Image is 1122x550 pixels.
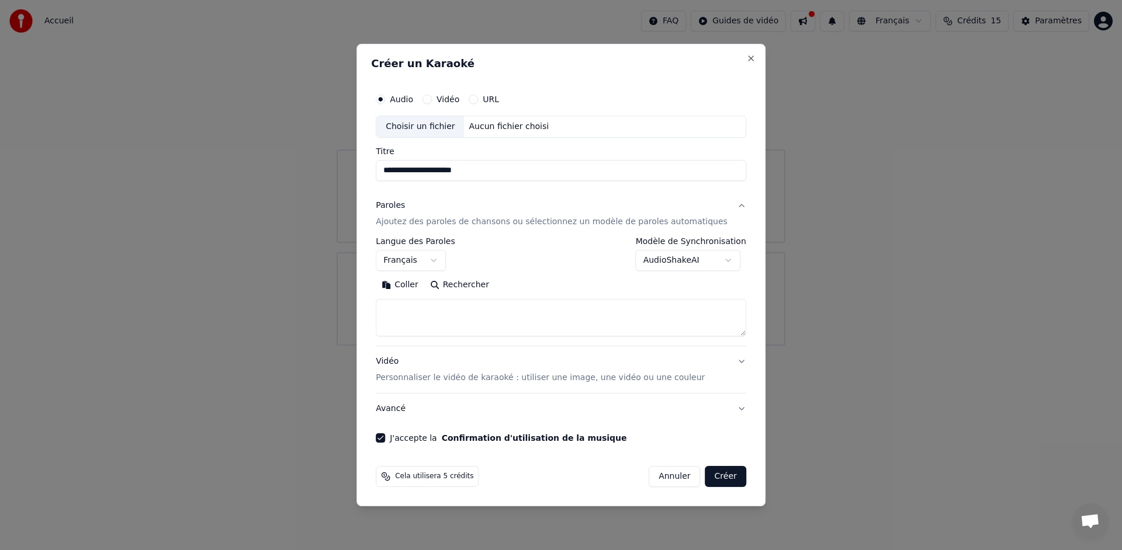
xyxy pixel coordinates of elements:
button: Rechercher [424,276,495,294]
label: Titre [376,147,746,155]
div: ParolesAjoutez des paroles de chansons ou sélectionnez un modèle de paroles automatiques [376,237,746,346]
div: Vidéo [376,356,705,384]
p: Ajoutez des paroles de chansons ou sélectionnez un modèle de paroles automatiques [376,216,728,228]
button: Annuler [649,466,700,487]
button: J'accepte la [442,434,627,442]
label: J'accepte la [390,434,626,442]
div: Aucun fichier choisi [465,121,554,133]
div: Choisir un fichier [376,116,464,137]
label: Modèle de Synchronisation [636,237,746,245]
label: Langue des Paroles [376,237,455,245]
button: Créer [705,466,746,487]
p: Personnaliser le vidéo de karaoké : utiliser une image, une vidéo ou une couleur [376,372,705,384]
label: Audio [390,95,413,103]
button: VidéoPersonnaliser le vidéo de karaoké : utiliser une image, une vidéo ou une couleur [376,346,746,393]
span: Cela utilisera 5 crédits [395,472,473,481]
label: URL [483,95,499,103]
button: Avancé [376,394,746,424]
label: Vidéo [437,95,459,103]
h2: Créer un Karaoké [371,58,751,69]
div: Paroles [376,200,405,211]
button: ParolesAjoutez des paroles de chansons ou sélectionnez un modèle de paroles automatiques [376,190,746,237]
button: Coller [376,276,424,294]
